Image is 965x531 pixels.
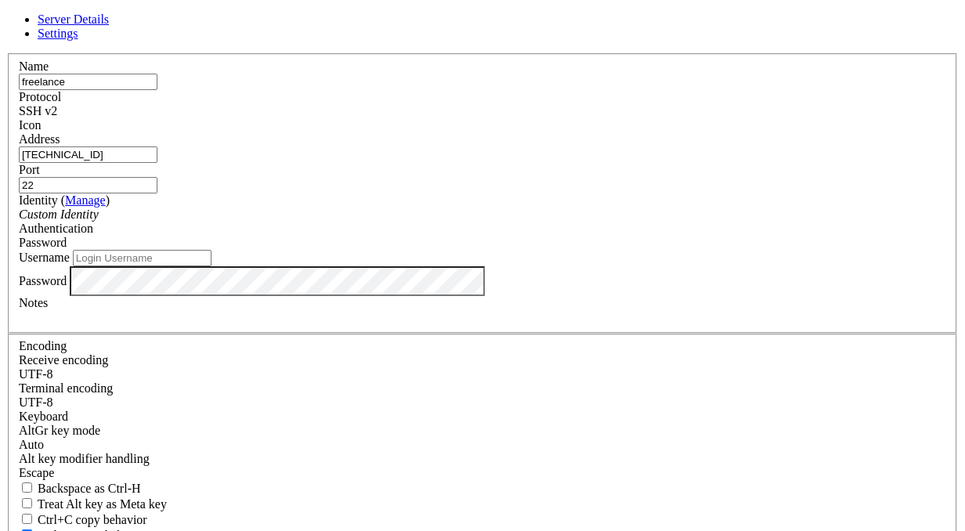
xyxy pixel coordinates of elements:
span: _ [244,179,251,192]
label: Port [19,163,40,176]
span: p [269,273,276,285]
div: Escape [19,466,946,480]
span: | [201,179,207,192]
span: s [251,273,257,285]
span: h [194,246,201,258]
span: g [56,273,63,285]
span: _ [175,206,182,219]
span: | [288,179,295,192]
span: _ [269,166,276,179]
span: _ [25,206,31,219]
input: Port Number [19,177,157,193]
span: _ [232,206,238,219]
span: > [119,206,125,219]
span: ( [201,193,207,205]
a: Settings [38,27,78,40]
span: t [207,273,213,285]
span: \ [263,193,269,205]
label: Set the expected encoding for data received from the host. If the encodings do not match, visual ... [19,353,108,367]
x-row: Expanded Security Maintenance for Applications is not enabled. [6,20,761,33]
a: Manage [65,193,106,207]
span: l [232,273,238,285]
span: d [157,246,163,258]
span: / [56,219,63,232]
span: v [338,273,345,285]
span: _ [100,206,107,219]
span: s [25,246,31,258]
span: \ [113,166,119,179]
span: _ [257,206,263,219]
span: N [50,273,56,285]
input: Host Name or IP [19,146,157,163]
span: _ [169,206,175,219]
span: \ [31,179,38,192]
input: Backspace as Ctrl-H [22,482,32,493]
span: / [175,193,182,205]
span: e [194,273,201,285]
span: | [307,206,313,219]
input: Login Username [73,250,211,266]
span: / [313,179,320,192]
div: Custom Identity [19,208,946,222]
span: / [326,179,332,192]
span: _ [188,206,194,219]
span: | [119,179,125,192]
span: \ [157,193,163,205]
span: _ [226,193,232,205]
span: s [357,273,363,285]
input: Server Name [19,74,157,90]
span: E [301,246,307,258]
span: _ [263,206,269,219]
span: b [132,246,138,258]
x-row: 10 additional security updates can be applied with ESM Apps. [6,86,761,99]
span: _ [144,166,150,179]
span: \ [144,219,150,232]
span: Server Details [38,13,109,26]
span: _ [138,193,144,205]
span: i [389,273,395,285]
span: _ [182,166,188,179]
span: e [295,273,301,285]
span: _ [113,153,119,165]
span: / [157,206,163,219]
span: _ [100,166,107,179]
span: _ [301,206,307,219]
x-row: Learn more about enabling ESM Apps service at [URL][DOMAIN_NAME] [6,99,761,113]
span: _ [132,206,138,219]
span: ! [6,273,13,285]
label: Whether the Alt key acts as a Meta key or as a distinct Alt key. [19,497,167,511]
span: a [56,246,63,258]
span: \ [144,193,150,205]
span: | [307,179,313,192]
span: e [94,246,100,258]
span: a [182,273,188,285]
span: w [219,273,226,285]
span: _ [295,206,301,219]
span: / [251,179,257,192]
span: M [307,246,313,258]
span: L [295,246,301,258]
span: t [188,273,194,285]
span: _ [182,193,188,205]
span: T [6,246,13,258]
span: \ [326,206,332,219]
span: > [288,206,295,219]
span: _ [182,179,188,192]
span: _ [175,166,182,179]
span: / [163,193,169,205]
span: i [326,246,332,258]
span: _ [201,166,207,179]
span: e [150,246,157,258]
label: Address [19,132,60,146]
span: b [81,246,88,258]
label: Notes [19,296,48,309]
span: / [113,193,119,205]
span: / [50,179,56,192]
span: / [238,206,244,219]
span: _ [320,166,326,179]
span: / [207,166,213,179]
span: | [201,206,207,219]
span: a [100,273,107,285]
span: s [88,246,94,258]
